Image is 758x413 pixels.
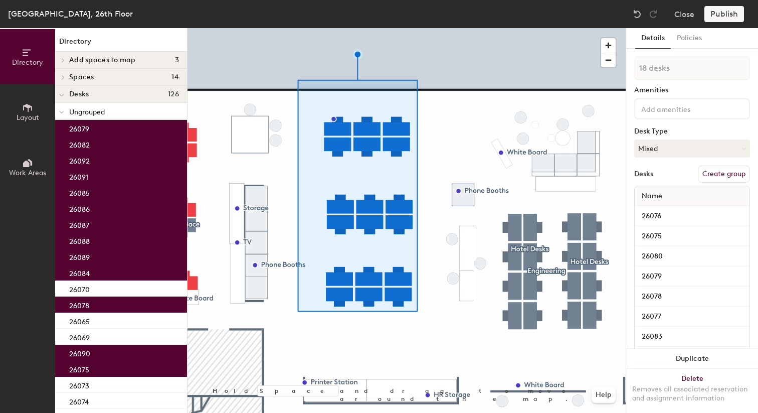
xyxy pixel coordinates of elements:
[648,9,658,19] img: Redo
[175,56,179,64] span: 3
[69,250,90,262] p: 26089
[637,269,747,284] input: Unnamed desk
[671,28,708,49] button: Policies
[639,102,729,114] input: Add amenities
[69,138,90,150] p: 26082
[69,379,89,390] p: 26073
[55,36,187,52] h1: Directory
[69,170,88,182] p: 26091
[69,331,90,342] p: 26069
[626,369,758,413] button: DeleteRemoves all associated reservation and assignment information
[69,56,136,64] span: Add spaces to map
[168,90,179,98] span: 126
[69,283,90,294] p: 26070
[69,299,89,310] p: 26078
[69,234,90,246] p: 26088
[637,310,747,324] input: Unnamed desk
[8,8,133,20] div: [GEOGRAPHIC_DATA], 26th Floor
[69,363,89,374] p: 26075
[69,347,90,358] p: 26090
[69,154,90,166] p: 26092
[12,58,43,67] span: Directory
[632,9,642,19] img: Undo
[634,140,750,158] button: Mixed
[69,395,89,406] p: 26074
[634,127,750,135] div: Desk Type
[69,122,89,133] p: 26079
[698,166,750,183] button: Create group
[637,229,747,243] input: Unnamed desk
[69,266,90,278] p: 26084
[634,86,750,94] div: Amenities
[626,349,758,369] button: Duplicate
[637,187,667,205] span: Name
[69,218,89,230] p: 26087
[637,290,747,304] input: Unnamed desk
[69,186,90,198] p: 26085
[17,113,39,122] span: Layout
[635,28,671,49] button: Details
[9,169,46,177] span: Work Areas
[69,202,90,214] p: 26086
[637,330,747,344] input: Unnamed desk
[69,73,94,81] span: Spaces
[637,249,747,263] input: Unnamed desk
[171,73,179,81] span: 14
[592,387,616,403] button: Help
[637,209,747,223] input: Unnamed desk
[69,315,90,326] p: 26065
[69,90,89,98] span: Desks
[632,385,752,403] div: Removes all associated reservation and assignment information
[69,108,105,116] span: Ungrouped
[674,6,694,22] button: Close
[634,170,653,178] div: Desks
